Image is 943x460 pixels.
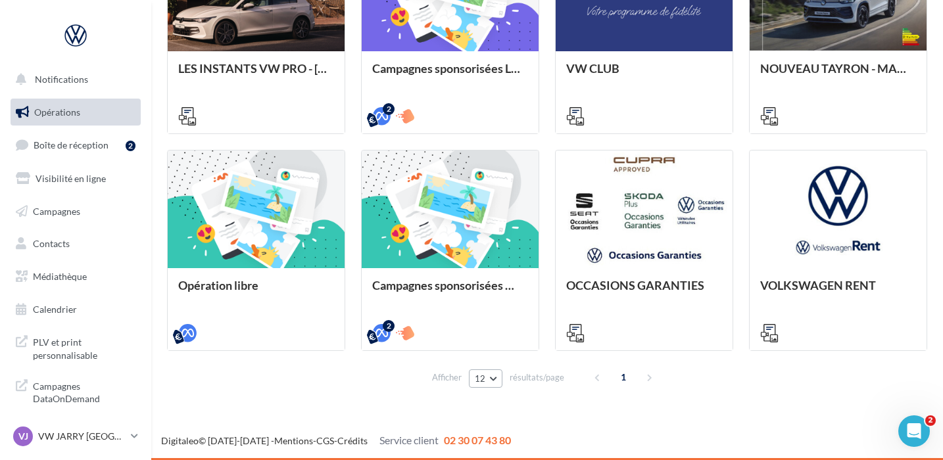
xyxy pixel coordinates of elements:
[8,296,143,323] a: Calendrier
[34,106,80,118] span: Opérations
[379,434,439,446] span: Service client
[33,377,135,405] span: Campagnes DataOnDemand
[33,238,70,249] span: Contacts
[33,304,77,315] span: Calendrier
[178,279,334,305] div: Opération libre
[469,369,502,388] button: 12
[8,131,143,159] a: Boîte de réception2
[760,62,916,88] div: NOUVEAU TAYRON - MARS 2025
[372,279,528,305] div: Campagnes sponsorisées OPO
[8,66,138,93] button: Notifications
[33,271,87,282] span: Médiathèque
[274,435,313,446] a: Mentions
[444,434,511,446] span: 02 30 07 43 80
[510,371,564,384] span: résultats/page
[316,435,334,446] a: CGS
[8,230,143,258] a: Contacts
[613,367,634,388] span: 1
[8,263,143,290] a: Médiathèque
[337,435,368,446] a: Crédits
[925,415,936,426] span: 2
[33,333,135,361] span: PLV et print personnalisable
[383,320,395,332] div: 2
[372,62,528,88] div: Campagnes sponsorisées Les Instants VW Octobre
[8,372,143,411] a: Campagnes DataOnDemand
[161,435,199,446] a: Digitaleo
[383,103,395,115] div: 2
[432,371,462,384] span: Afficher
[34,139,109,150] span: Boîte de réception
[161,435,511,446] span: © [DATE]-[DATE] - - -
[8,198,143,225] a: Campagnes
[898,415,930,447] iframe: Intercom live chat
[38,430,126,443] p: VW JARRY [GEOGRAPHIC_DATA]
[8,328,143,367] a: PLV et print personnalisable
[33,205,80,216] span: Campagnes
[8,99,143,126] a: Opérations
[11,424,141,449] a: VJ VW JARRY [GEOGRAPHIC_DATA]
[566,62,722,88] div: VW CLUB
[18,430,28,443] span: VJ
[8,165,143,193] a: Visibilité en ligne
[178,62,334,88] div: LES INSTANTS VW PRO - [DATE] AU [DATE]
[475,373,486,384] span: 12
[36,173,106,184] span: Visibilité en ligne
[760,279,916,305] div: VOLKSWAGEN RENT
[566,279,722,305] div: OCCASIONS GARANTIES
[35,74,88,85] span: Notifications
[126,141,135,151] div: 2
